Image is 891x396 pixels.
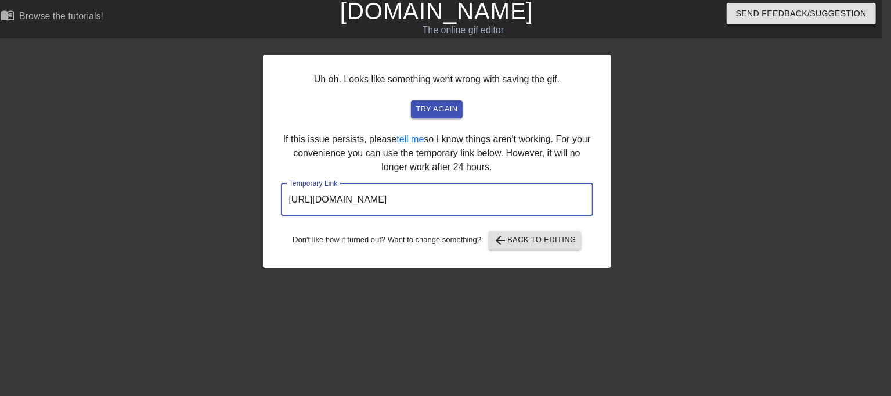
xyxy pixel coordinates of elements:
div: Don't like how it turned out? Want to change something? [281,231,593,250]
span: menu_book [1,8,15,22]
span: Back to Editing [493,233,576,247]
span: try again [416,103,457,116]
button: try again [411,100,462,118]
a: tell me [396,134,424,144]
span: Send Feedback/Suggestion [736,6,867,21]
span: arrow_back [493,233,507,247]
a: Browse the tutorials! [1,8,103,26]
button: Back to Editing [489,231,581,250]
div: Uh oh. Looks like something went wrong with saving the gif. If this issue persists, please so I k... [263,55,611,268]
input: bare [281,183,593,216]
div: Browse the tutorials! [19,11,103,21]
div: The online gif editor [294,23,633,37]
button: Send Feedback/Suggestion [727,3,876,24]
